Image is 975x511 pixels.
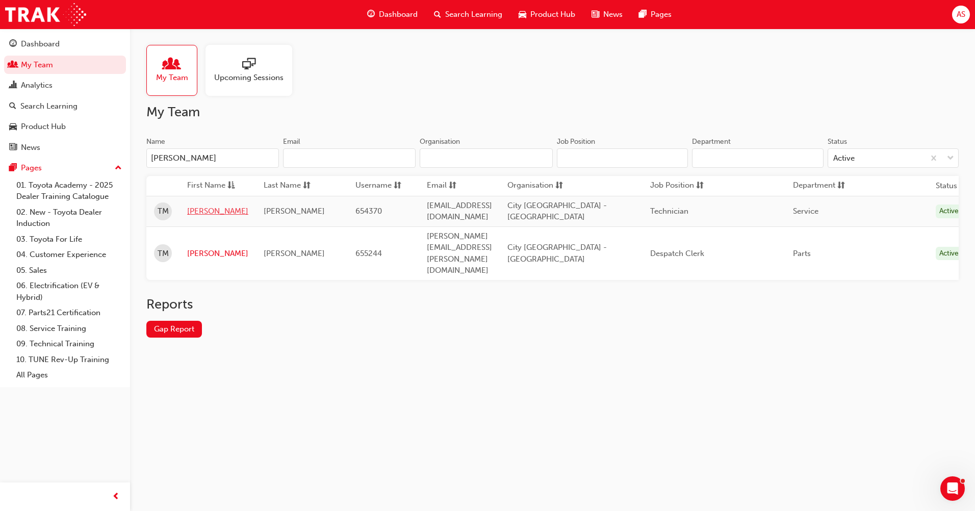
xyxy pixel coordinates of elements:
[4,76,126,95] a: Analytics
[158,248,169,260] span: TM
[12,247,126,263] a: 04. Customer Experience
[793,180,835,192] span: Department
[427,201,492,222] span: [EMAIL_ADDRESS][DOMAIN_NAME]
[650,249,704,258] span: Despatch Clerk
[214,72,284,84] span: Upcoming Sessions
[420,137,460,147] div: Organisation
[355,180,392,192] span: Username
[650,180,694,192] span: Job Position
[12,232,126,247] a: 03. Toyota For Life
[828,137,847,147] div: Status
[833,152,855,164] div: Active
[507,243,607,264] span: City [GEOGRAPHIC_DATA] - [GEOGRAPHIC_DATA]
[4,159,126,177] button: Pages
[112,491,120,503] span: prev-icon
[359,4,426,25] a: guage-iconDashboard
[187,180,243,192] button: First Nameasc-icon
[12,336,126,352] a: 09. Technical Training
[793,180,849,192] button: Departmentsorting-icon
[158,206,169,217] span: TM
[12,305,126,321] a: 07. Parts21 Certification
[146,296,959,313] h2: Reports
[165,58,178,72] span: people-icon
[21,162,42,174] div: Pages
[146,148,279,168] input: Name
[242,58,255,72] span: sessionType_ONLINE_URL-icon
[12,367,126,383] a: All Pages
[146,104,959,120] h2: My Team
[4,138,126,157] a: News
[592,8,599,21] span: news-icon
[650,180,706,192] button: Job Positionsorting-icon
[557,137,595,147] div: Job Position
[4,97,126,116] a: Search Learning
[9,143,17,152] span: news-icon
[631,4,680,25] a: pages-iconPages
[696,180,704,192] span: sorting-icon
[650,207,688,216] span: Technician
[957,9,965,20] span: AS
[394,180,401,192] span: sorting-icon
[507,180,563,192] button: Organisationsorting-icon
[5,3,86,26] img: Trak
[427,232,492,275] span: [PERSON_NAME][EMAIL_ADDRESS][PERSON_NAME][DOMAIN_NAME]
[4,35,126,54] a: Dashboard
[445,9,502,20] span: Search Learning
[367,8,375,21] span: guage-icon
[355,207,382,216] span: 654370
[603,9,623,20] span: News
[187,206,248,217] a: [PERSON_NAME]
[21,38,60,50] div: Dashboard
[9,81,17,90] span: chart-icon
[20,100,78,112] div: Search Learning
[283,148,416,168] input: Email
[449,180,456,192] span: sorting-icon
[9,164,17,173] span: pages-icon
[427,180,447,192] span: Email
[12,352,126,368] a: 10. TUNE Rev-Up Training
[530,9,575,20] span: Product Hub
[21,80,53,91] div: Analytics
[947,152,954,165] span: down-icon
[555,180,563,192] span: sorting-icon
[639,8,647,21] span: pages-icon
[187,180,225,192] span: First Name
[793,207,818,216] span: Service
[146,45,206,96] a: My Team
[115,162,122,175] span: up-icon
[379,9,418,20] span: Dashboard
[936,180,957,192] th: Status
[936,205,962,218] div: Active
[355,249,382,258] span: 655244
[4,117,126,136] a: Product Hub
[156,72,188,84] span: My Team
[9,102,16,111] span: search-icon
[21,121,66,133] div: Product Hub
[434,8,441,21] span: search-icon
[355,180,412,192] button: Usernamesorting-icon
[837,180,845,192] span: sorting-icon
[510,4,583,25] a: car-iconProduct Hub
[9,122,17,132] span: car-icon
[940,476,965,501] iframe: Intercom live chat
[9,40,17,49] span: guage-icon
[557,148,688,168] input: Job Position
[146,137,165,147] div: Name
[952,6,970,23] button: AS
[12,321,126,337] a: 08. Service Training
[206,45,300,96] a: Upcoming Sessions
[12,177,126,205] a: 01. Toyota Academy - 2025 Dealer Training Catalogue
[146,321,202,338] a: Gap Report
[427,180,483,192] button: Emailsorting-icon
[793,249,811,258] span: Parts
[264,249,325,258] span: [PERSON_NAME]
[583,4,631,25] a: news-iconNews
[264,180,320,192] button: Last Namesorting-icon
[264,180,301,192] span: Last Name
[692,137,731,147] div: Department
[420,148,552,168] input: Organisation
[651,9,672,20] span: Pages
[283,137,300,147] div: Email
[12,205,126,232] a: 02. New - Toyota Dealer Induction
